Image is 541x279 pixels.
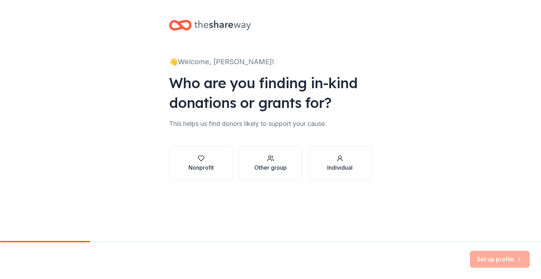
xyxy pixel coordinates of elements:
div: This helps us find donors likely to support your cause. [169,118,372,129]
div: 👋 Welcome, [PERSON_NAME]! [169,56,372,67]
div: Individual [327,163,353,172]
button: Nonprofit [169,146,233,180]
div: Other group [254,163,287,172]
button: Other group [238,146,302,180]
div: Nonprofit [188,163,214,172]
div: Who are you finding in-kind donations or grants for? [169,73,372,113]
button: Individual [308,146,372,180]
